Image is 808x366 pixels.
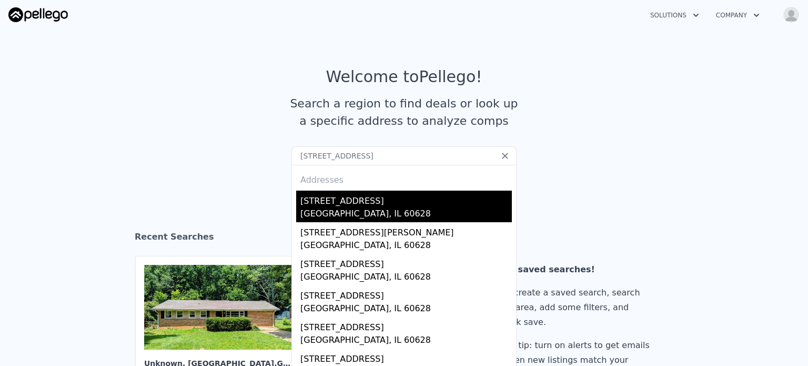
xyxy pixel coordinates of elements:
div: [STREET_ADDRESS][PERSON_NAME] [300,222,512,239]
div: Search a region to find deals or look up a specific address to analyze comps [286,95,522,130]
div: [GEOGRAPHIC_DATA], IL 60628 [300,334,512,349]
div: [STREET_ADDRESS] [300,254,512,271]
div: [STREET_ADDRESS] [300,317,512,334]
div: [STREET_ADDRESS] [300,349,512,365]
div: No saved searches! [502,262,654,277]
div: Addresses [296,165,512,191]
div: [STREET_ADDRESS] [300,285,512,302]
div: Recent Searches [135,222,673,256]
div: [GEOGRAPHIC_DATA], IL 60628 [300,302,512,317]
div: [GEOGRAPHIC_DATA], IL 60628 [300,271,512,285]
div: To create a saved search, search an area, add some filters, and click save. [502,285,654,330]
div: Welcome to Pellego ! [326,67,482,86]
input: Search an address or region... [291,146,517,165]
div: [GEOGRAPHIC_DATA], IL 60628 [300,239,512,254]
img: avatar [783,6,800,23]
div: [GEOGRAPHIC_DATA], IL 60628 [300,207,512,222]
button: Company [708,6,768,25]
button: Solutions [642,6,708,25]
div: [STREET_ADDRESS] [300,191,512,207]
img: Pellego [8,7,68,22]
